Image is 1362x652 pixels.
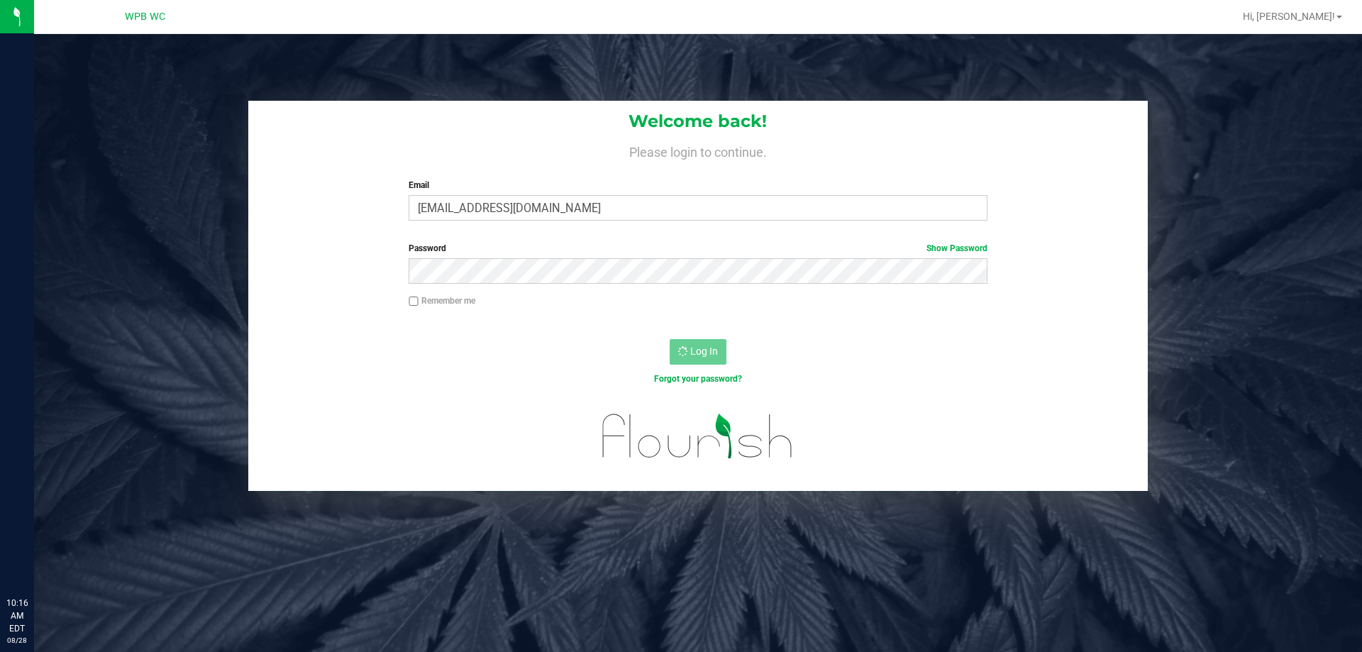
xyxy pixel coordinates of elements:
[585,400,810,473] img: flourish_logo.svg
[409,179,987,192] label: Email
[1243,11,1335,22] span: Hi, [PERSON_NAME]!
[409,297,419,306] input: Remember me
[670,339,726,365] button: Log In
[654,374,742,384] a: Forgot your password?
[926,243,987,253] a: Show Password
[6,597,28,635] p: 10:16 AM EDT
[409,294,475,307] label: Remember me
[125,11,165,23] span: WPB WC
[409,243,446,253] span: Password
[690,346,718,357] span: Log In
[6,635,28,646] p: 08/28
[248,142,1148,159] h4: Please login to continue.
[248,112,1148,131] h1: Welcome back!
